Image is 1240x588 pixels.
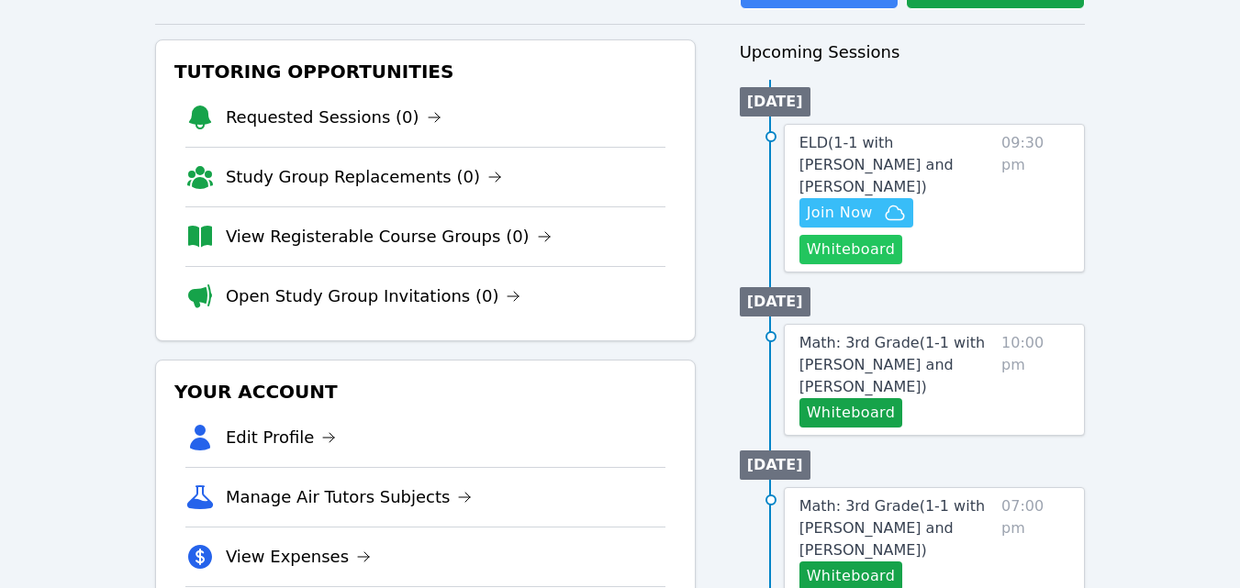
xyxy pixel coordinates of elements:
[171,55,680,88] h3: Tutoring Opportunities
[799,497,985,559] span: Math: 3rd Grade ( 1-1 with [PERSON_NAME] and [PERSON_NAME] )
[226,425,337,450] a: Edit Profile
[740,287,810,316] li: [DATE]
[740,87,810,116] li: [DATE]
[740,450,810,480] li: [DATE]
[807,202,873,224] span: Join Now
[799,132,994,198] a: ELD(1-1 with [PERSON_NAME] and [PERSON_NAME])
[799,134,954,195] span: ELD ( 1-1 with [PERSON_NAME] and [PERSON_NAME] )
[799,334,985,395] span: Math: 3rd Grade ( 1-1 with [PERSON_NAME] and [PERSON_NAME] )
[799,332,994,398] a: Math: 3rd Grade(1-1 with [PERSON_NAME] and [PERSON_NAME])
[226,164,502,190] a: Study Group Replacements (0)
[740,39,1086,65] h3: Upcoming Sessions
[226,283,521,309] a: Open Study Group Invitations (0)
[1001,132,1069,264] span: 09:30 pm
[1001,332,1069,427] span: 10:00 pm
[799,495,994,561] a: Math: 3rd Grade(1-1 with [PERSON_NAME] and [PERSON_NAME])
[171,375,680,408] h3: Your Account
[226,224,552,250] a: View Registerable Course Groups (0)
[226,105,441,130] a: Requested Sessions (0)
[226,544,371,570] a: View Expenses
[226,484,473,510] a: Manage Air Tutors Subjects
[799,198,913,227] button: Join Now
[799,398,903,427] button: Whiteboard
[799,235,903,264] button: Whiteboard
